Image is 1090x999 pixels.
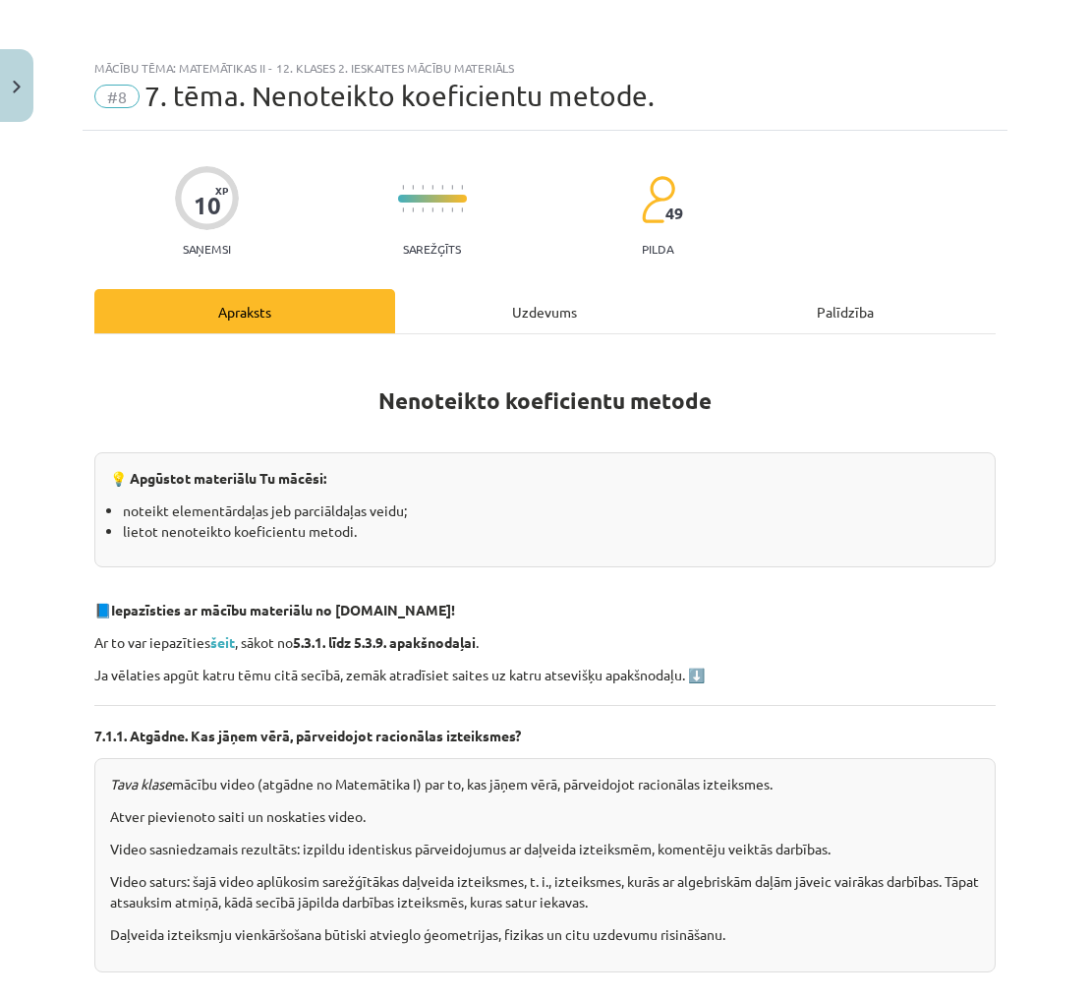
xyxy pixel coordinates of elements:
span: XP [215,185,228,196]
li: lietot nenoteikto koeficientu metodi. [123,521,980,542]
p: mācību video (atgādne no Matemātika I) par to, kas jāņem vērā, pārveidojot racionālas izteiksmes. [110,774,980,794]
p: Ar to var iepazīties , sākot no . [94,632,996,653]
div: Uzdevums [395,289,696,333]
p: Video saturs: šajā video aplūkosim sarežģītākas daļveida izteiksmes, t. i., izteiksmes, kurās ar ... [110,871,980,912]
li: noteikt elementārdaļas jeb parciāldaļas veidu; [123,500,980,521]
img: icon-short-line-57e1e144782c952c97e751825c79c345078a6d821885a25fce030b3d8c18986b.svg [402,207,404,212]
a: šeit [210,633,235,651]
div: 10 [194,192,221,219]
strong: 5.3.1. līdz 5.3.9. apakšnodaļai [293,633,476,651]
img: icon-short-line-57e1e144782c952c97e751825c79c345078a6d821885a25fce030b3d8c18986b.svg [402,185,404,190]
strong: 💡 Apgūstot materiālu Tu mācēsi: [110,469,326,487]
img: icon-short-line-57e1e144782c952c97e751825c79c345078a6d821885a25fce030b3d8c18986b.svg [422,207,424,212]
img: icon-short-line-57e1e144782c952c97e751825c79c345078a6d821885a25fce030b3d8c18986b.svg [431,185,433,190]
div: Apraksts [94,289,395,333]
p: Saņemsi [175,242,239,256]
img: icon-short-line-57e1e144782c952c97e751825c79c345078a6d821885a25fce030b3d8c18986b.svg [451,185,453,190]
p: 📘 [94,600,996,620]
span: #8 [94,85,140,108]
strong: Iepazīsties ar mācību materiālu no [DOMAIN_NAME]! [111,601,455,618]
span: 7. tēma. Nenoteikto koeficientu metode. [144,80,655,112]
span: 49 [665,205,683,222]
img: icon-short-line-57e1e144782c952c97e751825c79c345078a6d821885a25fce030b3d8c18986b.svg [451,207,453,212]
img: icon-short-line-57e1e144782c952c97e751825c79c345078a6d821885a25fce030b3d8c18986b.svg [461,185,463,190]
div: Palīdzība [695,289,996,333]
img: students-c634bb4e5e11cddfef0936a35e636f08e4e9abd3cc4e673bd6f9a4125e45ecb1.svg [641,175,675,224]
p: Sarežģīts [403,242,461,256]
p: Daļveida izteiksmju vienkāršošana būtiski atvieglo ģeometrijas, fizikas un citu uzdevumu risināšanu. [110,924,980,945]
p: pilda [642,242,673,256]
p: Ja vēlaties apgūt katru tēmu citā secībā, zemāk atradīsiet saites uz katru atsevišķu apakšnodaļu. ⬇️ [94,665,996,685]
img: icon-short-line-57e1e144782c952c97e751825c79c345078a6d821885a25fce030b3d8c18986b.svg [412,207,414,212]
img: icon-close-lesson-0947bae3869378f0d4975bcd49f059093ad1ed9edebbc8119c70593378902aed.svg [13,81,21,93]
img: icon-short-line-57e1e144782c952c97e751825c79c345078a6d821885a25fce030b3d8c18986b.svg [422,185,424,190]
img: icon-short-line-57e1e144782c952c97e751825c79c345078a6d821885a25fce030b3d8c18986b.svg [441,207,443,212]
img: icon-short-line-57e1e144782c952c97e751825c79c345078a6d821885a25fce030b3d8c18986b.svg [431,207,433,212]
img: icon-short-line-57e1e144782c952c97e751825c79c345078a6d821885a25fce030b3d8c18986b.svg [412,185,414,190]
p: Atver pievienoto saiti un noskaties video. [110,806,980,827]
strong: 7.1.1. Atgādne. Kas jāņem vērā, pārveidojot racionālas izteiksmes? [94,727,521,744]
img: icon-short-line-57e1e144782c952c97e751825c79c345078a6d821885a25fce030b3d8c18986b.svg [441,185,443,190]
img: icon-short-line-57e1e144782c952c97e751825c79c345078a6d821885a25fce030b3d8c18986b.svg [461,207,463,212]
strong: Nenoteikto koeficientu metode [378,386,712,415]
div: Mācību tēma: Matemātikas ii - 12. klases 2. ieskaites mācību materiāls [94,61,996,75]
p: Video sasniedzamais rezultāts: izpildu identiskus pārveidojumus ar daļveida izteiksmēm, komentēju... [110,839,980,859]
em: Tava klase [110,775,172,793]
